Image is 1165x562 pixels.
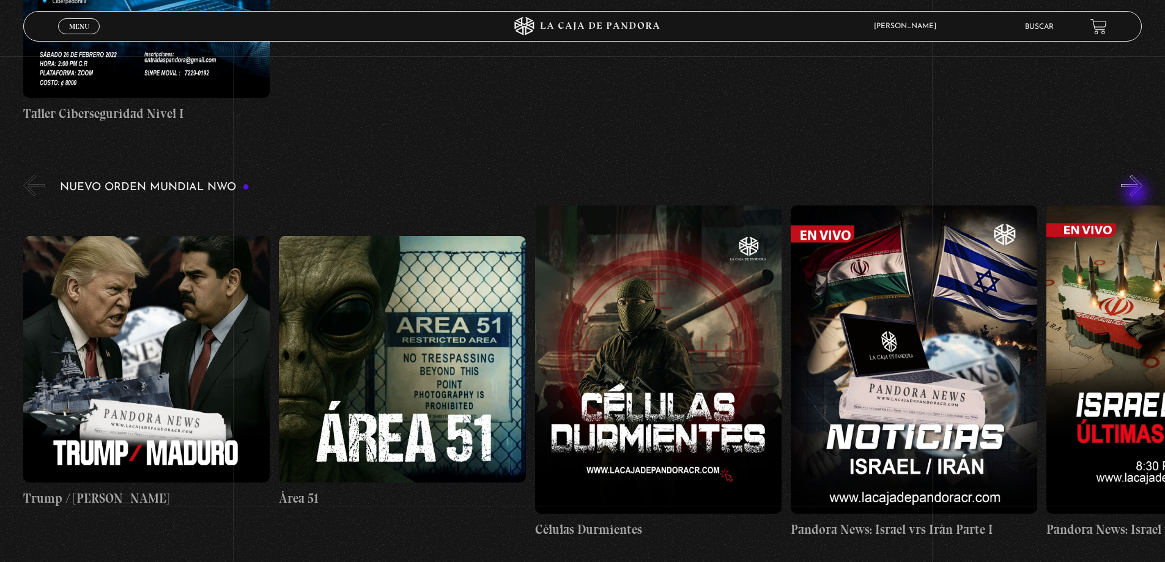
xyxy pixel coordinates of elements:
span: [PERSON_NAME] [868,23,949,30]
h4: Trump / [PERSON_NAME] [23,489,270,508]
span: Menu [69,23,89,30]
a: Pandora News: Israel vrs Irán Parte I [791,205,1037,539]
h4: Células Durmientes [535,520,782,539]
h4: Área 51 [279,489,525,508]
a: Área 51 [279,205,525,539]
a: Trump / [PERSON_NAME] [23,205,270,539]
h3: Nuevo Orden Mundial NWO [60,182,250,193]
a: View your shopping cart [1090,18,1107,35]
a: Células Durmientes [535,205,782,539]
h4: Taller Ciberseguridad Nivel I [23,104,270,124]
span: Cerrar [65,33,94,42]
button: Next [1121,175,1142,196]
a: Buscar [1025,23,1054,31]
button: Previous [23,175,45,196]
h4: Pandora News: Israel vrs Irán Parte I [791,520,1037,539]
